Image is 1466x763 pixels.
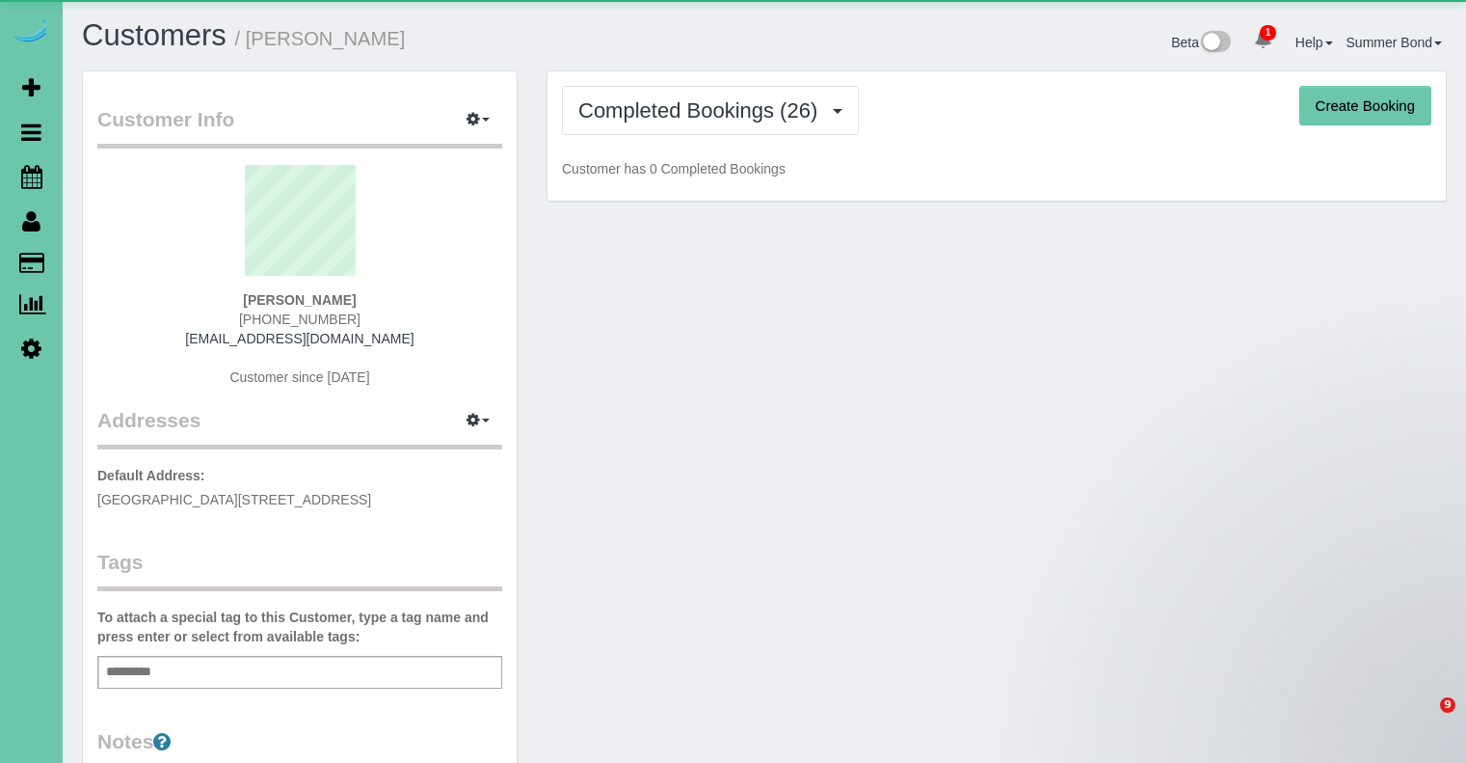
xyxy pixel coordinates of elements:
button: Completed Bookings (26) [562,86,859,135]
span: 9 [1440,697,1455,713]
span: [PHONE_NUMBER] [239,312,360,327]
button: Create Booking [1299,86,1431,126]
a: [EMAIL_ADDRESS][DOMAIN_NAME] [185,331,413,346]
a: Help [1295,35,1333,50]
img: New interface [1199,31,1231,56]
label: To attach a special tag to this Customer, type a tag name and press enter or select from availabl... [97,608,502,646]
a: Customers [82,18,227,52]
span: Customer since [DATE] [229,369,369,385]
span: [GEOGRAPHIC_DATA][STREET_ADDRESS] [97,492,371,507]
span: Completed Bookings (26) [578,98,827,123]
a: 1 [1244,19,1282,62]
label: Default Address: [97,466,205,485]
strong: [PERSON_NAME] [243,292,356,308]
p: Customer has 0 Completed Bookings [562,159,1431,178]
a: Summer Bond [1346,35,1442,50]
small: / [PERSON_NAME] [235,28,406,49]
legend: Customer Info [97,105,502,149]
iframe: Intercom live chat [1400,697,1447,744]
img: Automaid Logo [12,19,50,46]
a: Beta [1171,35,1231,50]
span: 1 [1260,25,1276,41]
legend: Tags [97,548,502,591]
